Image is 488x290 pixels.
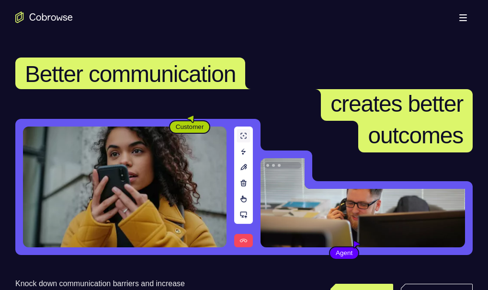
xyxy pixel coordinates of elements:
span: outcomes [368,123,463,148]
a: Go to the home page [15,12,73,23]
span: Customer [170,122,210,132]
img: A customer holding their phone [23,127,227,247]
img: A customer support agent talking on the phone [261,158,465,247]
span: creates better [330,91,463,116]
span: Agent [330,248,358,258]
span: Better communication [25,61,236,87]
img: A series of tools used in co-browsing sessions [234,127,253,247]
